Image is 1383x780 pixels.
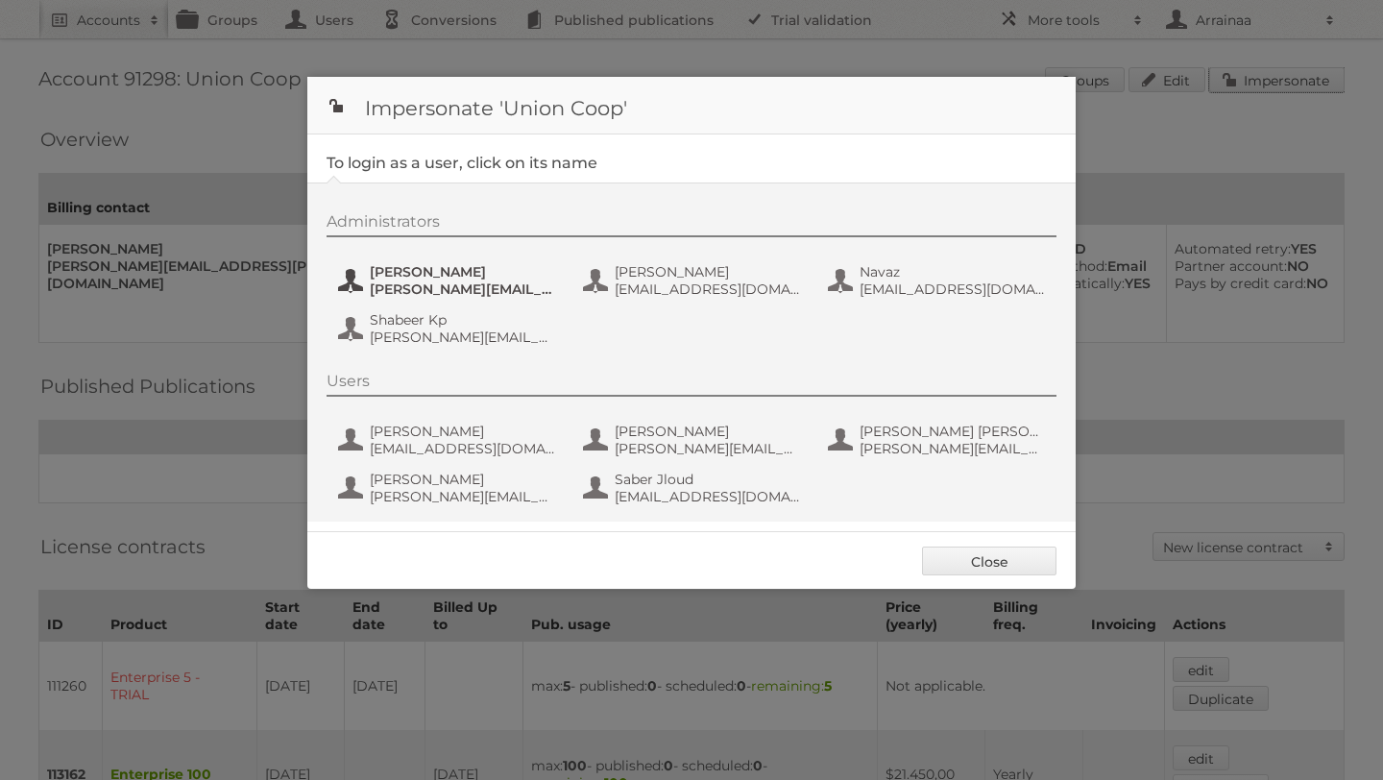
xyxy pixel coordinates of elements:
[860,440,1046,457] span: [PERSON_NAME][EMAIL_ADDRESS][PERSON_NAME][DOMAIN_NAME]
[307,77,1076,134] h1: Impersonate 'Union Coop'
[327,212,1056,237] div: Administrators
[370,488,556,505] span: [PERSON_NAME][EMAIL_ADDRESS][PERSON_NAME][DOMAIN_NAME]
[370,311,556,329] span: Shabeer Kp
[370,440,556,457] span: [EMAIL_ADDRESS][DOMAIN_NAME]
[370,280,556,298] span: [PERSON_NAME][EMAIL_ADDRESS][PERSON_NAME][DOMAIN_NAME]
[336,469,562,507] button: [PERSON_NAME] [PERSON_NAME][EMAIL_ADDRESS][PERSON_NAME][DOMAIN_NAME]
[860,263,1046,280] span: Navaz
[581,261,807,300] button: [PERSON_NAME] [EMAIL_ADDRESS][DOMAIN_NAME]
[826,261,1052,300] button: Navaz [EMAIL_ADDRESS][DOMAIN_NAME]
[615,488,801,505] span: [EMAIL_ADDRESS][DOMAIN_NAME]
[922,547,1056,575] a: Close
[826,421,1052,459] button: [PERSON_NAME] [PERSON_NAME] [PERSON_NAME][EMAIL_ADDRESS][PERSON_NAME][DOMAIN_NAME]
[581,469,807,507] button: Saber Jloud [EMAIL_ADDRESS][DOMAIN_NAME]
[370,423,556,440] span: [PERSON_NAME]
[615,440,801,457] span: [PERSON_NAME][EMAIL_ADDRESS][PERSON_NAME][DOMAIN_NAME]
[860,280,1046,298] span: [EMAIL_ADDRESS][DOMAIN_NAME]
[336,309,562,348] button: Shabeer Kp [PERSON_NAME][EMAIL_ADDRESS][DOMAIN_NAME]
[370,263,556,280] span: [PERSON_NAME]
[615,423,801,440] span: [PERSON_NAME]
[327,372,1056,397] div: Users
[860,423,1046,440] span: [PERSON_NAME] [PERSON_NAME]
[370,471,556,488] span: [PERSON_NAME]
[336,421,562,459] button: [PERSON_NAME] [EMAIL_ADDRESS][DOMAIN_NAME]
[370,329,556,346] span: [PERSON_NAME][EMAIL_ADDRESS][DOMAIN_NAME]
[581,421,807,459] button: [PERSON_NAME] [PERSON_NAME][EMAIL_ADDRESS][PERSON_NAME][DOMAIN_NAME]
[327,154,597,172] legend: To login as a user, click on its name
[615,471,801,488] span: Saber Jloud
[336,261,562,300] button: [PERSON_NAME] [PERSON_NAME][EMAIL_ADDRESS][PERSON_NAME][DOMAIN_NAME]
[615,263,801,280] span: [PERSON_NAME]
[615,280,801,298] span: [EMAIL_ADDRESS][DOMAIN_NAME]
